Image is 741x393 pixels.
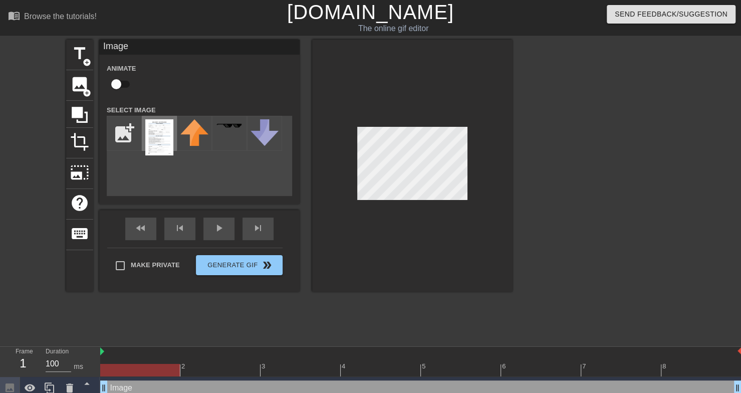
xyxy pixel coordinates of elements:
span: keyboard [70,224,89,243]
span: menu_book [8,10,20,22]
div: Browse the tutorials! [24,12,97,21]
div: 4 [342,361,347,371]
span: double_arrow [261,259,273,271]
span: help [70,193,89,213]
label: Select Image [107,105,156,115]
span: drag_handle [99,383,109,393]
div: The online gif editor [252,23,535,35]
div: 8 [662,361,668,371]
span: image [70,75,89,94]
span: skip_previous [174,222,186,234]
span: Send Feedback/Suggestion [615,8,727,21]
div: 5 [422,361,427,371]
div: 1 [16,354,31,372]
div: ms [74,361,83,372]
img: downvote.png [251,119,279,146]
div: 7 [582,361,588,371]
span: Generate Gif [200,259,279,271]
div: Frame [8,347,38,376]
div: 2 [181,361,187,371]
div: Image [99,40,300,55]
span: add_circle [83,89,91,97]
img: deal-with-it.png [215,123,243,128]
a: Browse the tutorials! [8,10,97,25]
a: [DOMAIN_NAME] [287,1,454,23]
label: Animate [107,64,136,74]
span: add_circle [83,58,91,67]
button: Send Feedback/Suggestion [607,5,735,24]
button: Generate Gif [196,255,283,275]
div: 6 [502,361,508,371]
span: title [70,44,89,63]
img: upvote.png [180,119,208,146]
span: fast_rewind [135,222,147,234]
span: Make Private [131,260,180,270]
div: 3 [262,361,267,371]
label: Duration [46,349,69,355]
span: crop [70,132,89,151]
img: HJRVO-Employment-Job-Application-550x712.png [145,119,173,155]
span: play_arrow [213,222,225,234]
span: skip_next [252,222,264,234]
span: photo_size_select_large [70,163,89,182]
